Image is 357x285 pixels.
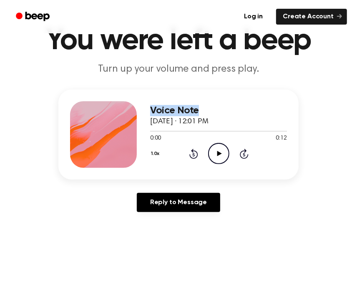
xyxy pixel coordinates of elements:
[18,62,339,76] p: Turn up your volume and press play.
[10,26,347,56] h1: You were left a beep
[150,118,209,125] span: [DATE] · 12:01 PM
[276,134,287,143] span: 0:12
[276,9,347,25] a: Create Account
[236,7,271,26] a: Log in
[150,134,161,143] span: 0:00
[150,147,163,161] button: 1.0x
[150,105,287,116] h3: Voice Note
[10,9,57,25] a: Beep
[137,193,220,212] a: Reply to Message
